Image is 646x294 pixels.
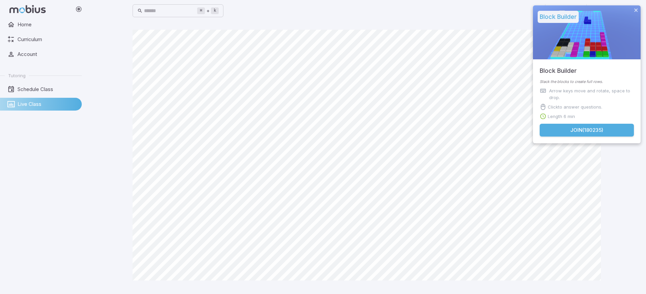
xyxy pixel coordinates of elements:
[560,4,572,17] button: Report an Issue
[634,7,639,14] button: close
[540,59,577,76] h5: Block Builder
[548,104,602,110] p: Click to answer questions.
[211,7,219,14] kbd: k
[540,79,634,85] p: Stack the blocks to create full rows.
[538,11,579,23] h5: Block Builder
[547,4,560,17] button: Fullscreen Game
[533,5,641,143] div: Join Activity
[197,7,219,15] div: +
[17,21,77,28] span: Home
[8,72,26,79] span: Tutoring
[17,51,77,58] span: Account
[548,113,575,120] p: Length 6 min
[531,4,544,17] button: Join in Zoom Client
[17,36,77,43] span: Curriculum
[17,100,77,108] span: Live Class
[549,87,634,101] p: Arrow keys move and rotate, space to drop.
[572,4,585,17] button: Start Drawing on Questions
[17,86,77,93] span: Schedule Class
[197,7,205,14] kbd: ⌘
[540,124,634,137] button: Join(180235)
